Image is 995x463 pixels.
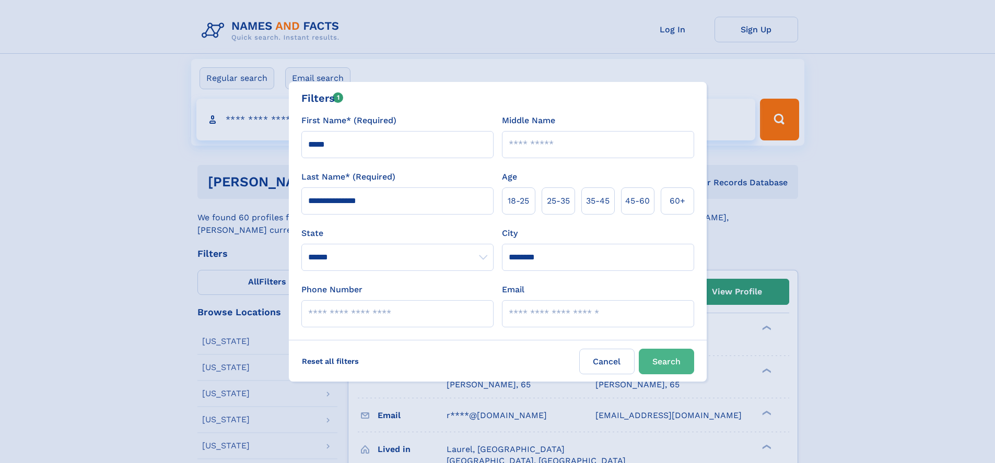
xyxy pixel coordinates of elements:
span: 35‑45 [586,195,610,207]
label: Cancel [579,349,635,374]
div: Filters [301,90,344,106]
button: Search [639,349,694,374]
label: Email [502,283,524,296]
span: 60+ [670,195,685,207]
label: Last Name* (Required) [301,171,395,183]
label: First Name* (Required) [301,114,396,127]
label: Phone Number [301,283,362,296]
label: Middle Name [502,114,555,127]
span: 25‑35 [547,195,570,207]
label: City [502,227,518,240]
span: 45‑60 [625,195,650,207]
label: Age [502,171,517,183]
label: State [301,227,494,240]
span: 18‑25 [508,195,529,207]
label: Reset all filters [295,349,366,374]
